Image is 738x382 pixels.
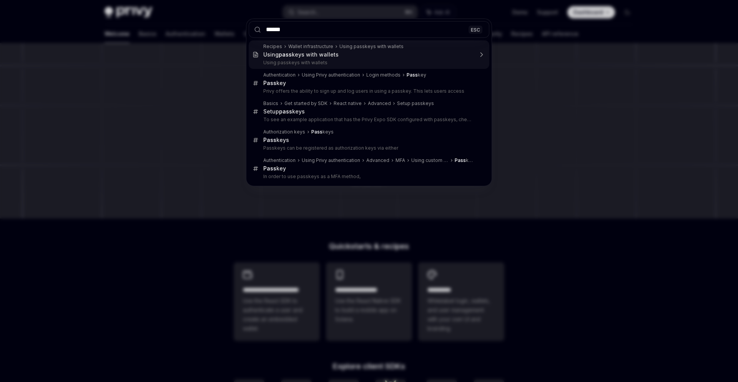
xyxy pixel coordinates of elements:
[263,80,286,87] div: key
[263,100,278,107] div: Basics
[396,157,405,163] div: MFA
[263,165,276,172] b: Pass
[469,25,482,33] div: ESC
[366,72,401,78] div: Login methods
[263,51,339,58] div: Using keys with wallets
[288,43,333,50] div: Wallet infrastructure
[368,100,391,107] div: Advanced
[263,43,282,50] div: Recipes
[263,117,473,123] p: To see an example application that has the Privy Expo SDK configured with passkeys, check out our E
[279,51,292,58] b: pass
[263,88,473,94] p: Privy offers the ability to sign up and log users in using a passkey. This lets users access
[263,80,276,86] b: Pass
[263,129,305,135] div: Authorization keys
[455,157,473,163] div: key
[411,157,449,163] div: Using custom UIs
[263,72,296,78] div: Authentication
[366,157,389,163] div: Advanced
[407,72,426,78] div: key
[311,129,322,135] b: Pass
[455,157,466,163] b: Pass
[407,72,418,78] b: Pass
[263,60,473,66] p: Using passkeys with wallets
[311,129,334,135] div: keys
[263,157,296,163] div: Authentication
[263,173,473,180] p: In order to use passkeys as a MFA method,
[339,43,404,50] div: Using passkeys with wallets
[302,157,360,163] div: Using Privy authentication
[284,100,327,107] div: Get started by SDK
[263,137,276,143] b: Pass
[302,72,360,78] div: Using Privy authentication
[334,100,362,107] div: React native
[263,165,286,172] div: key
[397,100,434,107] div: Setup passkeys
[279,108,292,115] b: pass
[263,137,289,143] div: keys
[263,108,305,115] div: Setup keys
[263,145,473,151] p: Passkeys can be registered as authorization keys via either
